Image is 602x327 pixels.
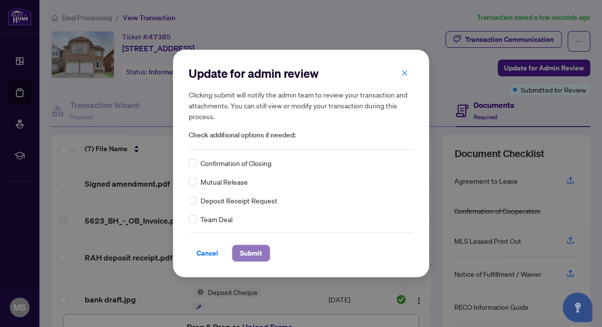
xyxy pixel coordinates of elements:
h5: Clicking submit will notify the admin team to review your transaction and attachments. You can st... [189,89,413,122]
span: Submit [240,245,262,261]
h2: Update for admin review [189,65,413,81]
span: Mutual Release [201,176,248,187]
span: Check additional options if needed: [189,130,413,141]
button: Open asap [563,293,592,322]
button: Cancel [189,245,226,262]
span: Confirmation of Closing [201,158,271,168]
span: Cancel [197,245,218,261]
span: Team Deal [201,214,233,225]
button: Submit [232,245,270,262]
span: close [401,69,408,76]
span: Deposit Receipt Request [201,195,277,206]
